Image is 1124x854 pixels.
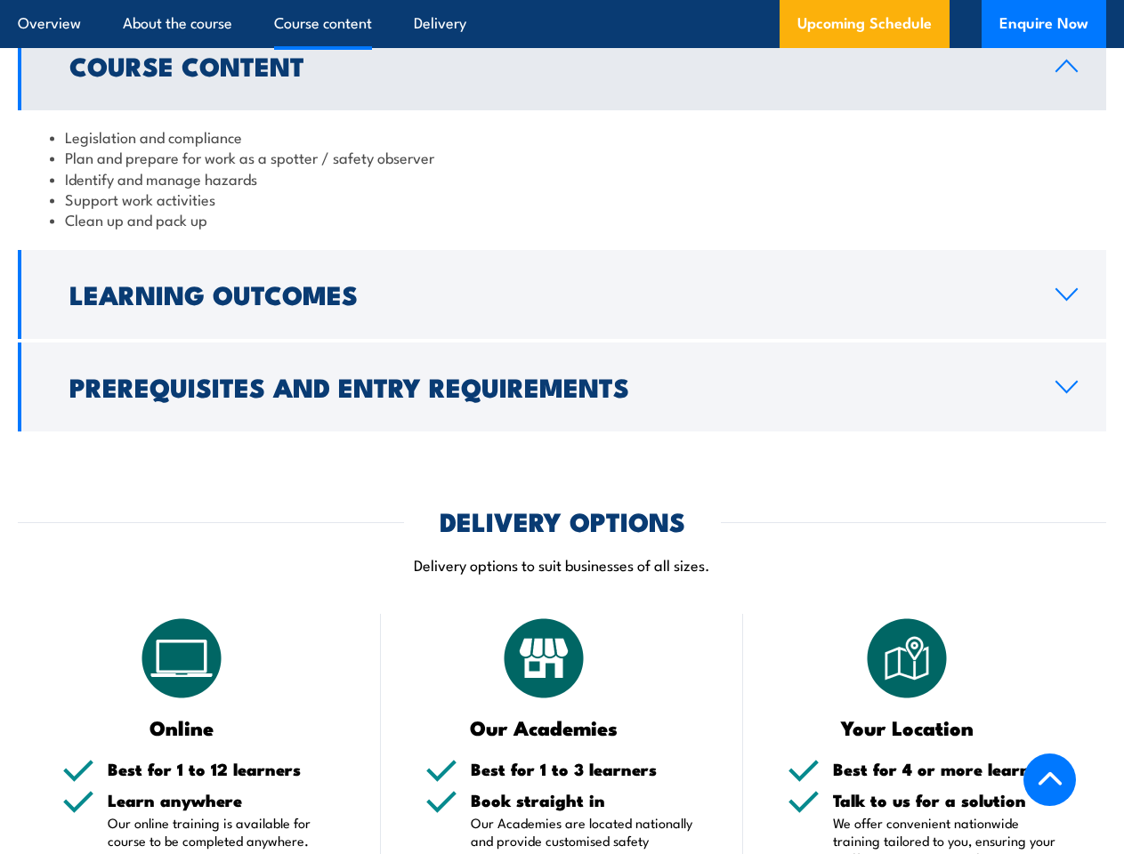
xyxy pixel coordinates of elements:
h3: Your Location [788,717,1026,737]
h5: Book straight in [471,792,699,809]
h5: Talk to us for a solution [833,792,1062,809]
h5: Best for 1 to 12 learners [108,761,336,777]
li: Legislation and compliance [50,126,1074,147]
li: Plan and prepare for work as a spotter / safety observer [50,147,1074,167]
p: Delivery options to suit businesses of all sizes. [18,554,1106,575]
h2: DELIVERY OPTIONS [440,509,685,532]
h3: Our Academies [425,717,664,737]
h3: Online [62,717,301,737]
a: Learning Outcomes [18,250,1106,339]
h5: Best for 4 or more learners [833,761,1062,777]
h2: Learning Outcomes [69,282,1027,305]
h2: Prerequisites and Entry Requirements [69,375,1027,398]
li: Identify and manage hazards [50,168,1074,189]
h2: Course Content [69,53,1027,77]
li: Support work activities [50,189,1074,209]
a: Prerequisites and Entry Requirements [18,342,1106,431]
h5: Best for 1 to 3 learners [471,761,699,777]
p: Our online training is available for course to be completed anywhere. [108,814,336,850]
a: Course Content [18,21,1106,110]
li: Clean up and pack up [50,209,1074,230]
h5: Learn anywhere [108,792,336,809]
